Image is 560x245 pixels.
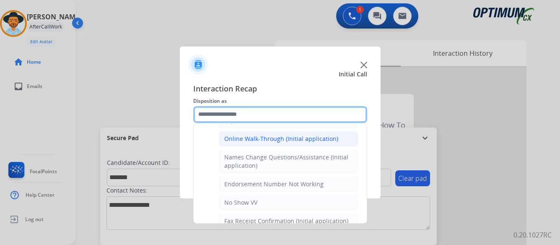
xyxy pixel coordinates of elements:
[224,153,353,170] div: Names Change Questions/Assistance (Initial application)
[224,217,348,225] div: Fax Receipt Confirmation (Initial application)
[513,230,552,240] p: 0.20.1027RC
[339,70,367,78] span: Initial Call
[224,198,257,207] div: No Show VV
[224,180,324,188] div: Endorsement Number Not Working
[193,96,367,106] span: Disposition as
[193,83,367,96] span: Interaction Recap
[224,135,338,143] div: Online Walk-Through (Initial application)
[188,55,208,75] img: contactIcon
